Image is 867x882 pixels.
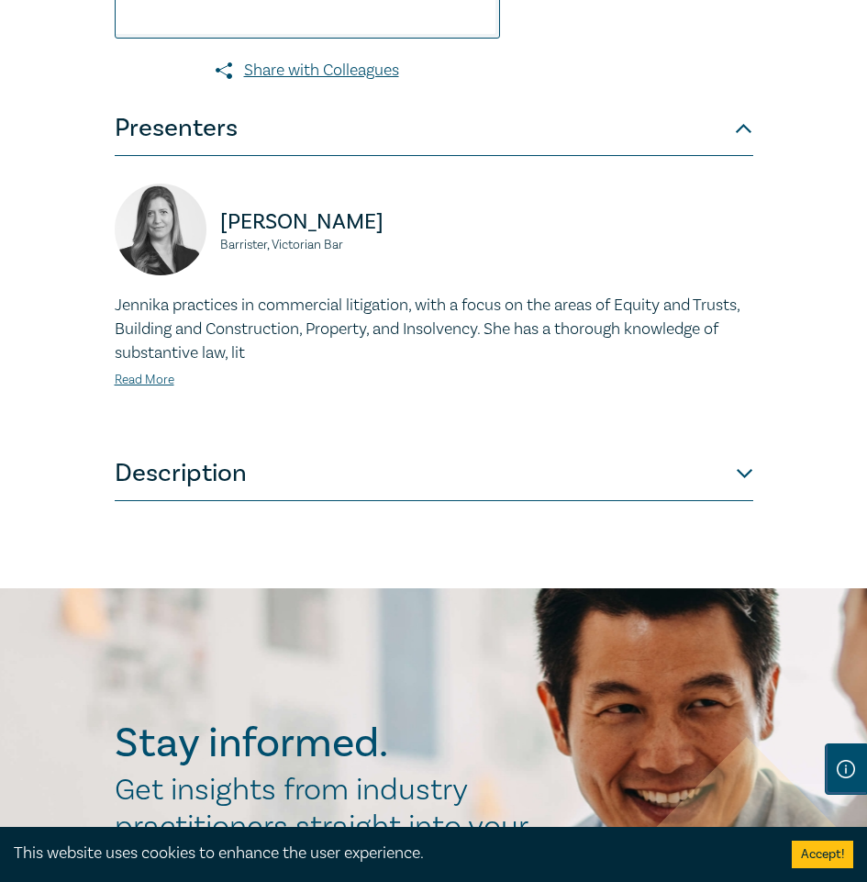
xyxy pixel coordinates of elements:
button: Presenters [115,101,753,156]
button: Accept cookies [792,841,853,868]
a: Share with Colleagues [115,59,500,83]
img: https://s3.ap-southeast-2.amazonaws.com/leo-cussen-store-production-content/Contacts/Jennika%20An... [115,184,206,275]
button: Description [115,446,753,501]
h2: Stay informed. [115,720,548,767]
h2: Get insights from industry practitioners straight into your inbox. [115,772,548,882]
div: This website uses cookies to enhance the user experience. [14,842,764,865]
p: [PERSON_NAME] [220,207,753,237]
img: Information Icon [837,760,855,778]
p: Jennika practices in commercial litigation, with a focus on the areas of Equity and Trusts, Build... [115,294,753,365]
small: Barrister, Victorian Bar [220,239,753,251]
a: Read More [115,372,174,388]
